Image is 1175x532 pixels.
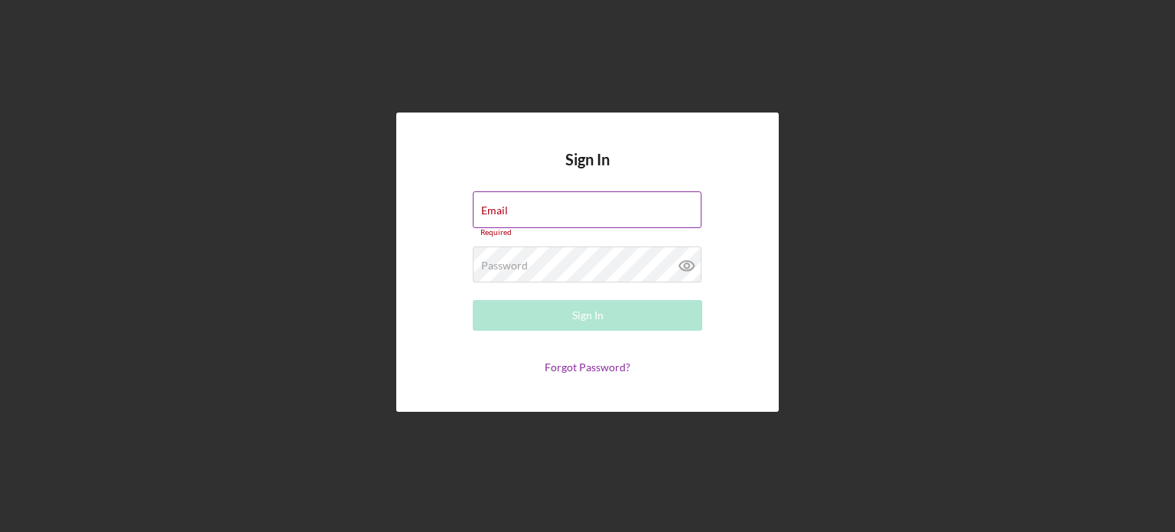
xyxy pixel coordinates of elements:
a: Forgot Password? [545,361,630,374]
label: Password [481,259,528,272]
div: Required [473,228,702,237]
button: Sign In [473,300,702,331]
label: Email [481,204,508,217]
div: Sign In [572,300,604,331]
h4: Sign In [565,151,610,191]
